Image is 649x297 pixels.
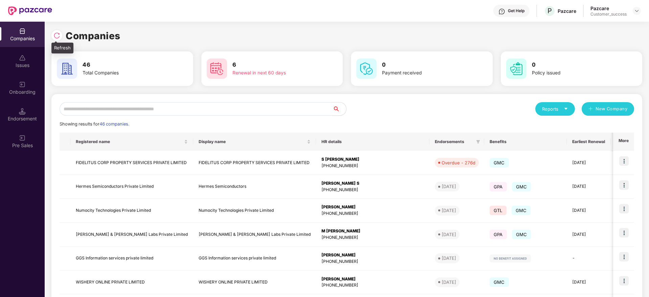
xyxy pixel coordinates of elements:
[610,133,640,151] th: Issues
[590,12,627,17] div: Customer_success
[619,252,629,261] img: icon
[83,69,168,77] div: Total Companies
[66,28,120,43] h1: Companies
[83,61,168,69] h3: 46
[490,254,531,262] img: svg+xml;base64,PHN2ZyB4bWxucz0iaHR0cDovL3d3dy53My5vcmcvMjAwMC9zdmciIHdpZHRoPSIxMjIiIGhlaWdodD0iMj...
[76,139,183,144] span: Registered name
[435,139,473,144] span: Endorsements
[596,106,628,112] span: New Company
[475,138,482,146] span: filter
[567,271,610,295] td: [DATE]
[590,5,627,12] div: Pazcare
[321,210,424,217] div: [PHONE_NUMBER]
[356,59,377,79] img: svg+xml;base64,PHN2ZyB4bWxucz0iaHR0cDovL3d3dy53My5vcmcvMjAwMC9zdmciIHdpZHRoPSI2MCIgaGVpZ2h0PSI2MC...
[564,107,568,111] span: caret-down
[442,231,456,238] div: [DATE]
[490,206,507,215] span: GTL
[532,61,617,69] h3: 0
[232,61,318,69] h3: 6
[193,247,316,271] td: GGS Information services private limited
[53,32,60,39] img: svg+xml;base64,PHN2ZyBpZD0iUmVsb2FkLTMyeDMyIiB4bWxucz0iaHR0cDovL3d3dy53My5vcmcvMjAwMC9zdmciIHdpZH...
[582,102,634,116] button: plusNew Company
[613,133,634,151] th: More
[382,61,467,69] h3: 0
[442,279,456,285] div: [DATE]
[567,247,610,271] td: -
[321,228,424,234] div: M [PERSON_NAME]
[70,247,193,271] td: GGS Information services private limited
[619,228,629,237] img: icon
[321,258,424,265] div: [PHONE_NUMBER]
[442,255,456,261] div: [DATE]
[442,207,456,214] div: [DATE]
[321,204,424,210] div: [PERSON_NAME]
[70,133,193,151] th: Registered name
[532,69,617,77] div: Policy issued
[542,106,568,112] div: Reports
[321,282,424,289] div: [PHONE_NUMBER]
[490,158,509,167] span: GMC
[19,81,26,88] img: svg+xml;base64,PHN2ZyB3aWR0aD0iMjAiIGhlaWdodD0iMjAiIHZpZXdCb3g9IjAgMCAyMCAyMCIgZmlsbD0ibm9uZSIgeG...
[193,151,316,175] td: FIDELITUS CORP PROPERTY SERVICES PRIVATE LIMITED
[619,156,629,166] img: icon
[490,230,507,239] span: GPA
[321,276,424,282] div: [PERSON_NAME]
[321,180,424,187] div: [PERSON_NAME] S
[70,223,193,247] td: [PERSON_NAME] & [PERSON_NAME] Labs Private Limited
[547,7,552,15] span: P
[567,175,610,199] td: [DATE]
[490,277,509,287] span: GMC
[476,140,480,144] span: filter
[558,8,576,14] div: Pazcare
[588,107,593,112] span: plus
[382,69,467,77] div: Payment received
[512,230,531,239] span: GMC
[70,151,193,175] td: FIDELITUS CORP PROPERTY SERVICES PRIVATE LIMITED
[60,121,129,127] span: Showing results for
[232,69,318,77] div: Renewal in next 60 days
[57,59,77,79] img: svg+xml;base64,PHN2ZyB4bWxucz0iaHR0cDovL3d3dy53My5vcmcvMjAwMC9zdmciIHdpZHRoPSI2MCIgaGVpZ2h0PSI2MC...
[321,163,424,169] div: [PHONE_NUMBER]
[506,59,527,79] img: svg+xml;base64,PHN2ZyB4bWxucz0iaHR0cDovL3d3dy53My5vcmcvMjAwMC9zdmciIHdpZHRoPSI2MCIgaGVpZ2h0PSI2MC...
[193,223,316,247] td: [PERSON_NAME] & [PERSON_NAME] Labs Private Limited
[193,133,316,151] th: Display name
[619,180,629,190] img: icon
[321,156,424,163] div: S [PERSON_NAME]
[567,151,610,175] td: [DATE]
[567,133,610,151] th: Earliest Renewal
[332,106,346,112] span: search
[508,8,524,14] div: Get Help
[19,54,26,61] img: svg+xml;base64,PHN2ZyBpZD0iSXNzdWVzX2Rpc2FibGVkIiB4bWxucz0iaHR0cDovL3d3dy53My5vcmcvMjAwMC9zdmciIH...
[567,199,610,223] td: [DATE]
[512,182,531,191] span: GMC
[321,252,424,258] div: [PERSON_NAME]
[619,276,629,285] img: icon
[19,108,26,115] img: svg+xml;base64,PHN2ZyB3aWR0aD0iMTQuNSIgaGVpZ2h0PSIxNC41IiB2aWV3Qm94PSIwIDAgMTYgMTYiIGZpbGw9Im5vbm...
[70,175,193,199] td: Hermes Semiconductors Private Limited
[199,139,306,144] span: Display name
[567,223,610,247] td: [DATE]
[193,199,316,223] td: Numocity Technologies Private Limited
[70,271,193,295] td: WISHERY ONLINE PRIVATE LIMITED
[321,187,424,193] div: [PHONE_NUMBER]
[634,8,640,14] img: svg+xml;base64,PHN2ZyBpZD0iRHJvcGRvd24tMzJ4MzIiIHhtbG5zPSJodHRwOi8vd3d3LnczLm9yZy8yMDAwL3N2ZyIgd2...
[512,206,531,215] span: GMC
[498,8,505,15] img: svg+xml;base64,PHN2ZyBpZD0iSGVscC0zMngzMiIgeG1sbnM9Imh0dHA6Ly93d3cudzMub3JnLzIwMDAvc3ZnIiB3aWR0aD...
[442,183,456,190] div: [DATE]
[51,43,73,53] div: Refresh
[193,271,316,295] td: WISHERY ONLINE PRIVATE LIMITED
[332,102,346,116] button: search
[316,133,429,151] th: HR details
[19,135,26,141] img: svg+xml;base64,PHN2ZyB3aWR0aD0iMjAiIGhlaWdodD0iMjAiIHZpZXdCb3g9IjAgMCAyMCAyMCIgZmlsbD0ibm9uZSIgeG...
[490,182,507,191] span: GPA
[70,199,193,223] td: Numocity Technologies Private Limited
[207,59,227,79] img: svg+xml;base64,PHN2ZyB4bWxucz0iaHR0cDovL3d3dy53My5vcmcvMjAwMC9zdmciIHdpZHRoPSI2MCIgaGVpZ2h0PSI2MC...
[19,28,26,35] img: svg+xml;base64,PHN2ZyBpZD0iQ29tcGFuaWVzIiB4bWxucz0iaHR0cDovL3d3dy53My5vcmcvMjAwMC9zdmciIHdpZHRoPS...
[442,159,475,166] div: Overdue - 276d
[321,234,424,241] div: [PHONE_NUMBER]
[193,175,316,199] td: Hermes Semiconductors
[619,204,629,213] img: icon
[484,133,567,151] th: Benefits
[99,121,129,127] span: 46 companies.
[8,6,52,15] img: New Pazcare Logo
